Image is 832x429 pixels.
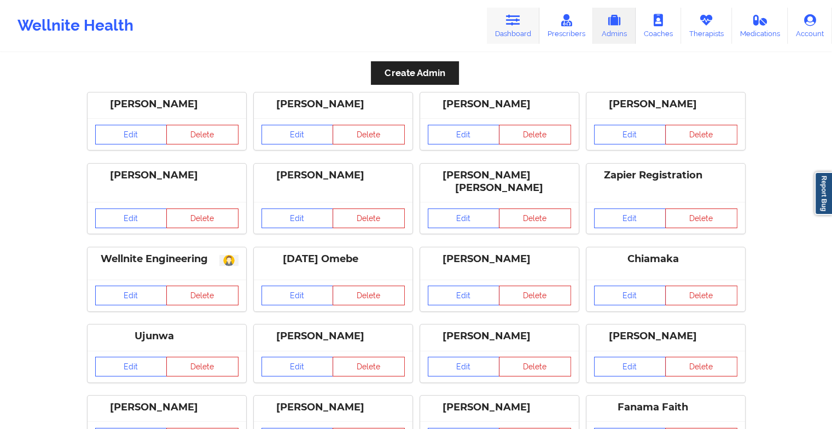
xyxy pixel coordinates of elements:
a: Account [788,8,832,44]
a: Edit [594,125,666,144]
button: Delete [665,357,737,376]
div: [DATE] Omebe [261,253,405,265]
div: [PERSON_NAME] [594,98,737,111]
div: [PERSON_NAME] [95,401,238,414]
div: [PERSON_NAME] [95,98,238,111]
div: [PERSON_NAME] [261,98,405,111]
a: Edit [428,357,500,376]
button: Delete [333,357,405,376]
div: [PERSON_NAME] [594,330,737,343]
div: Zapier Registration [594,169,737,182]
div: Fanama Faith [594,401,737,414]
div: Wellnite Engineering [95,253,238,265]
a: Therapists [681,8,732,44]
button: Delete [333,208,405,228]
div: Ujunwa [95,330,238,343]
button: Delete [333,125,405,144]
a: Edit [95,125,167,144]
button: Delete [665,286,737,305]
div: [PERSON_NAME] [428,401,571,414]
div: Chiamaka [594,253,737,265]
div: [PERSON_NAME] [428,330,571,343]
button: Delete [333,286,405,305]
div: [PERSON_NAME] [95,169,238,182]
button: Delete [499,286,571,305]
div: [PERSON_NAME] [PERSON_NAME] [428,169,571,194]
div: [PERSON_NAME] [261,401,405,414]
a: Report Bug [814,172,832,215]
a: Edit [95,208,167,228]
div: [PERSON_NAME] [261,169,405,182]
a: Edit [594,286,666,305]
button: Delete [499,357,571,376]
a: Edit [261,125,334,144]
a: Medications [732,8,788,44]
a: Edit [594,208,666,228]
button: Create Admin [371,61,458,85]
button: Delete [499,208,571,228]
a: Dashboard [487,8,539,44]
a: Edit [428,125,500,144]
a: Edit [428,208,500,228]
a: Edit [261,357,334,376]
div: [PERSON_NAME] [428,98,571,111]
a: Admins [593,8,636,44]
button: Delete [166,208,238,228]
a: Prescribers [539,8,594,44]
a: Edit [261,208,334,228]
a: Edit [428,286,500,305]
div: [PERSON_NAME] [261,330,405,343]
button: Delete [166,286,238,305]
a: Coaches [636,8,681,44]
a: Edit [95,286,167,305]
button: Delete [665,208,737,228]
button: Delete [665,125,737,144]
button: Delete [499,125,571,144]
button: Delete [166,125,238,144]
button: Delete [166,357,238,376]
img: avatar.png [219,255,238,266]
a: Edit [95,357,167,376]
div: [PERSON_NAME] [428,253,571,265]
a: Edit [261,286,334,305]
a: Edit [594,357,666,376]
